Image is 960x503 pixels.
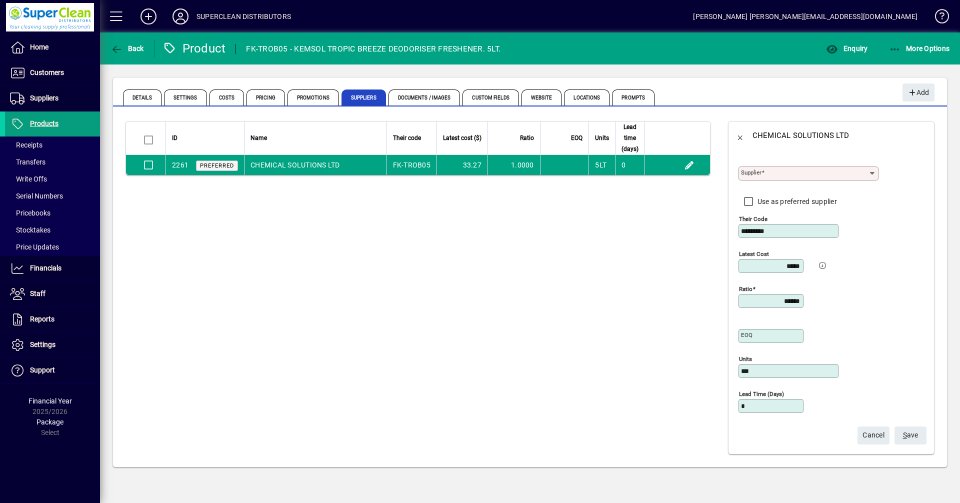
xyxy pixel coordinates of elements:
[30,315,54,323] span: Reports
[588,155,615,175] td: 5LT
[30,340,55,348] span: Settings
[5,281,100,306] a: Staff
[162,40,226,56] div: Product
[755,196,837,206] label: Use as preferred supplier
[5,136,100,153] a: Receipts
[30,68,64,76] span: Customers
[10,226,50,234] span: Stocktakes
[110,44,144,52] span: Back
[30,43,48,51] span: Home
[5,238,100,255] a: Price Updates
[30,264,61,272] span: Financials
[5,358,100,383] a: Support
[10,243,59,251] span: Price Updates
[30,289,45,297] span: Staff
[172,160,188,170] div: 2261
[741,331,752,338] mat-label: EOQ
[903,431,907,439] span: S
[132,7,164,25] button: Add
[903,427,918,443] span: ave
[612,89,654,105] span: Prompts
[5,60,100,85] a: Customers
[595,132,609,143] span: Units
[10,209,50,217] span: Pricebooks
[5,204,100,221] a: Pricebooks
[902,83,934,101] button: Add
[857,426,889,444] button: Cancel
[30,94,58,102] span: Suppliers
[196,8,291,24] div: SUPERCLEAN DISTRIBUTORS
[100,39,155,57] app-page-header-button: Back
[246,41,500,57] div: FK-TROB05 - KEMSOL TROPIC BREEZE DEODORISER FRESHENER. 5LT.
[5,86,100,111] a: Suppliers
[10,158,45,166] span: Transfers
[341,89,386,105] span: Suppliers
[5,256,100,281] a: Financials
[741,169,761,176] mat-label: Supplier
[250,132,267,143] span: Name
[5,221,100,238] a: Stocktakes
[10,141,42,149] span: Receipts
[862,427,884,443] span: Cancel
[209,89,244,105] span: Costs
[886,39,952,57] button: More Options
[615,155,644,175] td: 0
[927,2,947,34] a: Knowledge Base
[907,84,929,101] span: Add
[739,390,784,397] mat-label: Lead time (days)
[164,89,207,105] span: Settings
[5,307,100,332] a: Reports
[10,192,63,200] span: Serial Numbers
[621,121,638,154] span: Lead time (days)
[5,187,100,204] a: Serial Numbers
[108,39,146,57] button: Back
[739,250,769,257] mat-label: Latest cost
[5,35,100,60] a: Home
[739,215,767,222] mat-label: Their code
[436,155,487,175] td: 33.27
[30,119,58,127] span: Products
[823,39,870,57] button: Enquiry
[894,426,926,444] button: Save
[728,123,752,147] button: Back
[172,132,177,143] span: ID
[521,89,562,105] span: Website
[388,89,460,105] span: Documents / Images
[487,155,540,175] td: 1.0000
[244,155,386,175] td: CHEMICAL SOLUTIONS LTD
[443,132,481,143] span: Latest cost ($)
[10,175,47,183] span: Write Offs
[5,332,100,357] a: Settings
[246,89,285,105] span: Pricing
[571,132,582,143] span: EOQ
[752,127,849,143] div: CHEMICAL SOLUTIONS LTD
[164,7,196,25] button: Profile
[5,170,100,187] a: Write Offs
[826,44,867,52] span: Enquiry
[36,418,63,426] span: Package
[5,153,100,170] a: Transfers
[393,132,421,143] span: Their code
[462,89,518,105] span: Custom Fields
[287,89,339,105] span: Promotions
[28,397,72,405] span: Financial Year
[889,44,950,52] span: More Options
[520,132,534,143] span: Ratio
[386,155,436,175] td: FK-TROB05
[693,8,917,24] div: [PERSON_NAME] [PERSON_NAME][EMAIL_ADDRESS][DOMAIN_NAME]
[200,162,234,169] span: Preferred
[123,89,161,105] span: Details
[30,366,55,374] span: Support
[564,89,609,105] span: Locations
[739,285,752,292] mat-label: Ratio
[739,355,752,362] mat-label: Units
